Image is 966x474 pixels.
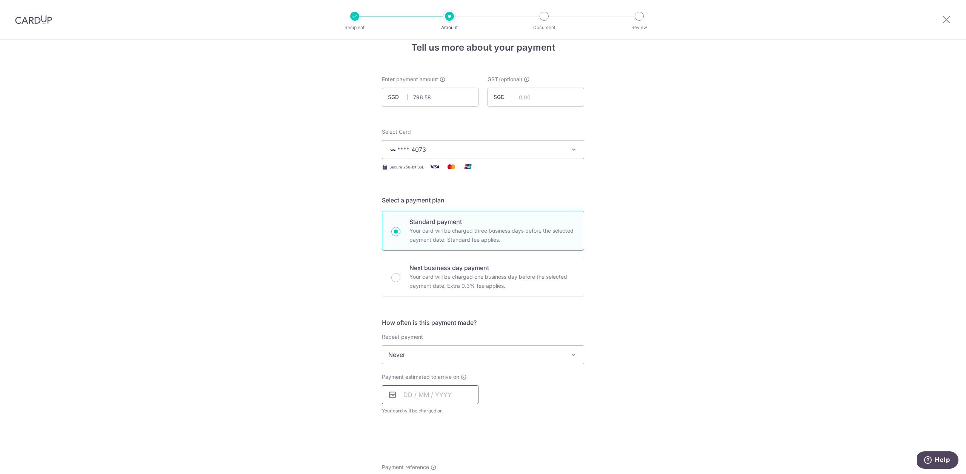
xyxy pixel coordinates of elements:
[382,76,438,83] span: Enter payment amount
[421,24,477,31] p: Amount
[382,463,429,471] span: Payment reference
[427,162,442,171] img: Visa
[327,24,383,31] p: Recipient
[382,407,478,415] span: Your card will be charged on
[382,385,478,404] input: DD / MM / YYYY
[15,15,52,24] img: CardUp
[494,93,513,101] span: SGD
[611,24,667,31] p: Review
[409,263,575,272] p: Next business day payment
[388,147,397,153] img: VISA
[444,162,459,171] img: Mastercard
[382,196,584,205] h5: Select a payment plan
[388,93,408,101] span: SGD
[382,318,584,327] h5: How often is this payment made?
[409,217,575,226] p: Standard payment
[499,76,522,83] span: (optional)
[382,333,423,341] label: Repeat payment
[382,345,584,364] span: Never
[389,164,424,170] span: Secure 256-bit SSL
[409,226,575,244] p: Your card will be charged three business days before the selected payment date. Standard fee appl...
[488,76,498,83] span: GST
[460,162,475,171] img: Union Pay
[382,88,478,107] input: 0.00
[382,346,584,364] span: Never
[409,272,575,290] p: Your card will be charged one business day before the selected payment date. Extra 0.3% fee applies.
[488,88,584,107] input: 0.00
[382,373,459,381] span: Payment estimated to arrive on
[516,24,572,31] p: Document
[917,451,958,470] iframe: Opens a widget where you can find more information
[382,128,411,135] span: translation missing: en.payables.payment_networks.credit_card.summary.labels.select_card
[382,41,584,54] h4: Tell us more about your payment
